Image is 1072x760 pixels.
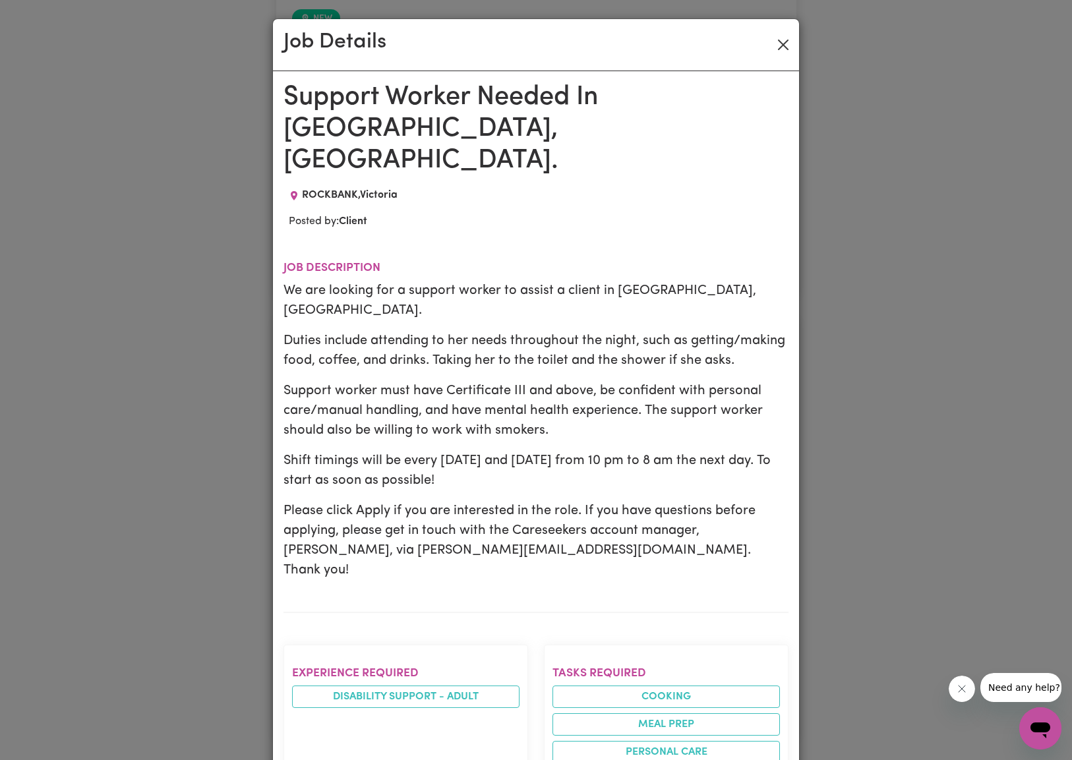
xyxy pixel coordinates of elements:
li: Disability support - Adult [292,686,520,708]
iframe: Close message [949,676,975,702]
h1: Support Worker Needed In [GEOGRAPHIC_DATA], [GEOGRAPHIC_DATA]. [283,82,789,177]
h2: Job Details [283,30,386,55]
h2: Tasks required [552,666,780,680]
span: ROCKBANK , Victoria [302,190,398,200]
span: Posted by: [289,216,367,227]
div: Job location: ROCKBANK, Victoria [283,187,403,203]
li: Meal prep [552,713,780,736]
button: Close [773,34,794,55]
h2: Job description [283,261,789,275]
iframe: Button to launch messaging window [1019,707,1061,749]
li: Cooking [552,686,780,708]
p: Shift timings will be every [DATE] and [DATE] from 10 pm to 8 am the next day. To start as soon a... [283,451,789,490]
p: Support worker must have Certificate III and above, be confident with personal care/manual handli... [283,381,789,440]
p: Please click Apply if you are interested in the role. If you have questions before applying, plea... [283,501,789,580]
b: Client [339,216,367,227]
p: We are looking for a support worker to assist a client in [GEOGRAPHIC_DATA], [GEOGRAPHIC_DATA]. [283,281,789,320]
p: Duties include attending to her needs throughout the night, such as getting/making food, coffee, ... [283,331,789,370]
h2: Experience required [292,666,520,680]
iframe: Message from company [980,673,1061,702]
